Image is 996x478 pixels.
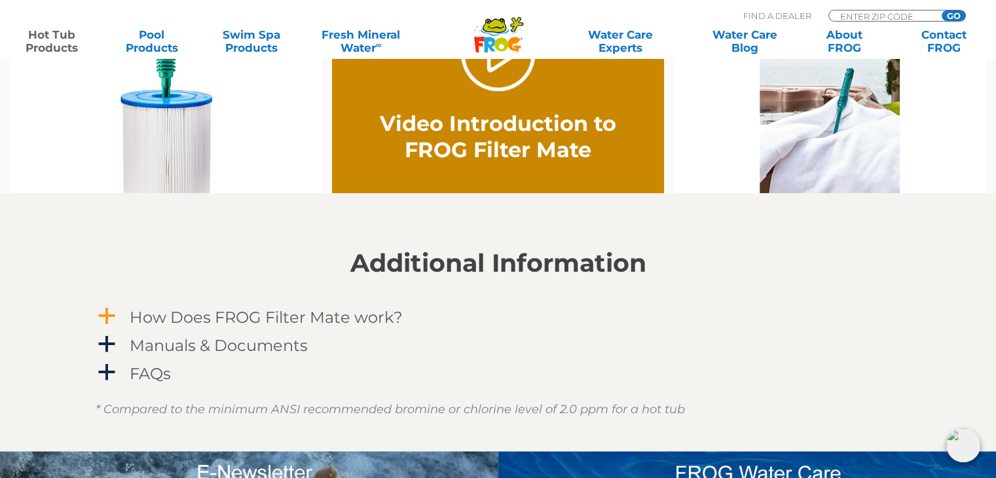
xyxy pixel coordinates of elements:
h2: Video Introduction to FROG Filter Mate [365,111,631,163]
h2: Additional Information [96,249,901,278]
a: Fresh MineralWater∞ [312,28,409,54]
span: a [97,335,117,354]
em: * Compared to the minimum ANSI recommended bromine or chlorine level of 2.0 ppm for a hot tub [96,402,685,416]
a: a FAQs [96,361,901,386]
a: ContactFROG [906,28,983,54]
span: a [97,363,117,382]
h4: Manuals & Documents [130,337,308,354]
img: openIcon [946,428,980,462]
h4: FAQs [130,365,171,382]
a: PoolProducts [113,28,190,54]
input: Zip Code Form [839,10,927,22]
a: Swim SpaProducts [213,28,290,54]
h4: How Does FROG Filter Mate work? [130,308,403,326]
a: a Manuals & Documents [96,333,901,358]
input: GO [942,10,965,21]
a: Water CareExperts [557,28,684,54]
a: AboutFROG [805,28,883,54]
a: Water CareBlog [706,28,783,54]
sup: ∞ [375,40,381,50]
span: a [97,306,117,326]
a: a How Does FROG Filter Mate work? [96,305,901,329]
p: Find A Dealer [743,10,811,22]
a: Hot TubProducts [13,28,90,54]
